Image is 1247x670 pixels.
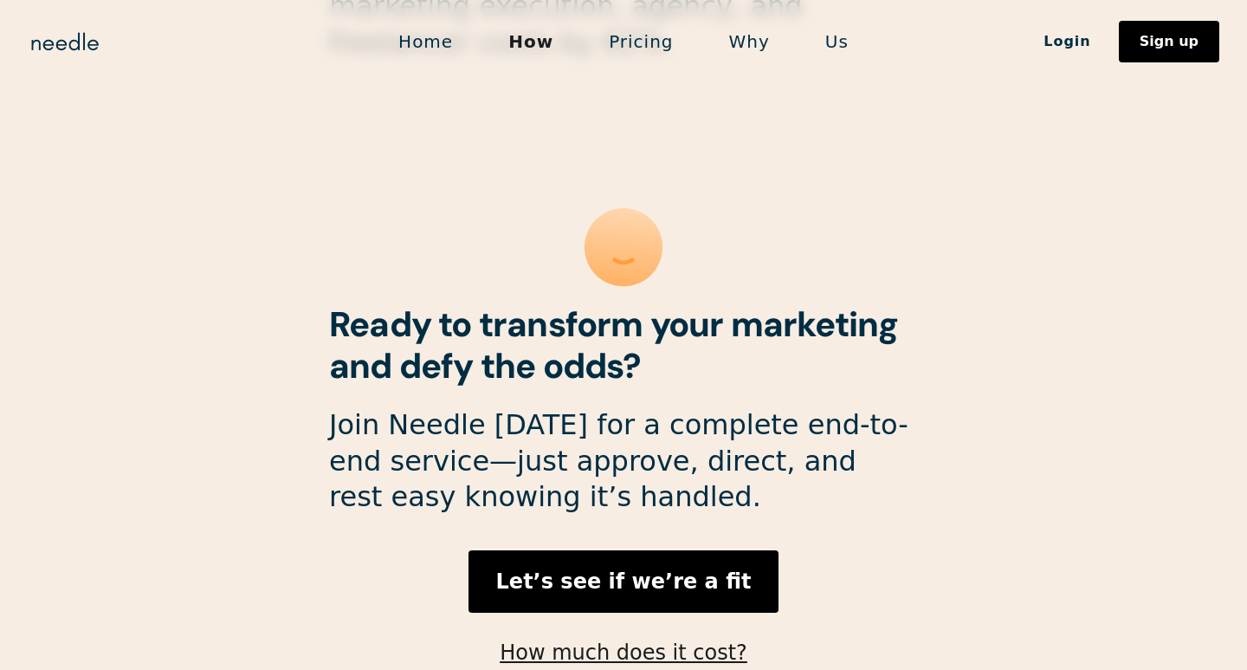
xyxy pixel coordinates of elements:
a: Let’s see if we’re a fit [468,550,779,613]
a: Home [371,23,481,60]
a: Us [798,23,876,60]
div: Sign up [1140,35,1199,49]
a: Pricing [581,23,701,60]
a: How much does it cost? [500,641,747,665]
a: Why [701,23,798,60]
strong: Let’s see if we’re a fit [496,569,752,594]
p: Join Needle [DATE] for a complete end-to-end service—just approve, direct, and rest easy knowing ... [329,407,918,516]
h2: Ready to transform your marketing and defy the odds? [329,303,918,387]
a: Sign up [1119,21,1219,62]
a: How [481,23,581,60]
a: Login [1016,27,1119,56]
